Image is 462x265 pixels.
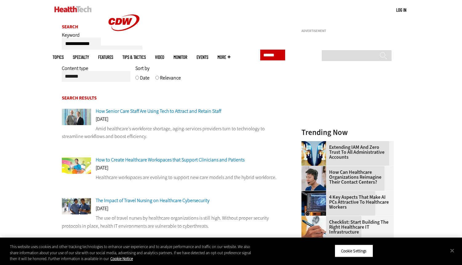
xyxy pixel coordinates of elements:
a: How to Create Healthcare Workspaces that Support Clinicians and Patients [96,157,245,163]
img: Collage of nurses and doctors [62,157,91,174]
div: User menu [396,7,406,13]
a: Extending IAM and Zero Trust to All Administrative Accounts [301,145,390,160]
iframe: advertisement [301,35,394,112]
label: Relevance [160,75,181,86]
button: Close [445,244,459,257]
a: Log in [396,7,406,13]
span: Specialty [73,55,89,59]
a: How Can Healthcare Organizations Reimagine Their Contact Centers? [301,170,390,185]
img: Home [54,6,92,12]
h3: Trending Now [301,128,394,136]
a: Person with a clipboard checking a list [301,216,329,221]
p: Amid healthcare’s workforce shortage, aging-services providers turn to technology to streamline w... [62,125,285,141]
a: Events [197,55,208,59]
a: Features [98,55,113,59]
span: Sort by [135,65,149,71]
img: Healthcare contact center [301,166,326,191]
a: Healthcare contact center [301,166,329,171]
span: More [217,55,230,59]
span: Topics [53,55,64,59]
a: MonITor [173,55,187,59]
img: abstract image of woman with pixelated face [301,141,326,166]
label: Content type [62,65,88,76]
a: 4 Key Aspects That Make AI PCs Attractive to Healthcare Workers [301,195,390,210]
img: Person with a clipboard checking a list [301,216,326,241]
a: More information about your privacy [110,256,133,261]
div: [DATE] [62,206,285,214]
p: Healthcare workspaces are evolving to support new care models and the hybrid workforce. [62,173,285,181]
a: Video [155,55,164,59]
a: How Senior Care Staff Are Using Tech to Attract and Retain Staff [96,108,221,114]
div: [DATE] [62,165,285,173]
a: abstract image of woman with pixelated face [301,141,329,146]
a: Checklist: Start Building the Right Healthcare IT Infrastructure [301,220,390,234]
h2: Search Results [62,96,285,100]
a: Desktop monitor with brain AI concept [301,191,329,196]
div: This website uses cookies and other tracking technologies to enhance user experience and to analy... [10,244,254,262]
img: two nurses look at cell phone in hospital lobby [62,198,91,214]
div: [DATE] [62,117,285,125]
a: The Impact of Travel Nursing on Healthcare Cybersecurity [96,197,209,204]
label: Date [140,75,149,86]
img: Jess Jantzen and Mike Roach [62,109,91,125]
a: Tips & Tactics [122,55,146,59]
button: Cookie Settings [335,244,373,257]
img: Desktop monitor with brain AI concept [301,191,326,216]
p: The use of travel nurses by healthcare organizations is still high. Without proper security proto... [62,214,285,230]
a: CDW [101,41,147,47]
